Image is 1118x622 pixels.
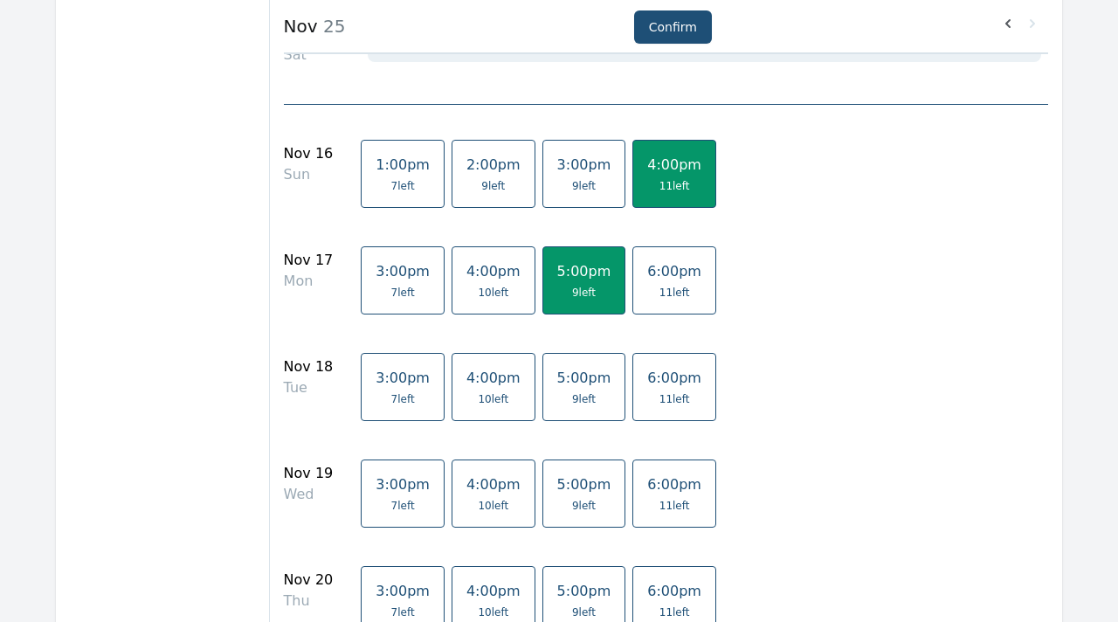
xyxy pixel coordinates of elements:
[318,16,346,37] span: 25
[391,286,415,300] span: 7 left
[466,156,521,173] span: 2:00pm
[572,605,596,619] span: 9 left
[284,164,334,185] div: Sun
[391,605,415,619] span: 7 left
[557,370,611,386] span: 5:00pm
[284,45,334,66] div: Sat
[376,156,430,173] span: 1:00pm
[376,583,430,599] span: 3:00pm
[647,476,701,493] span: 6:00pm
[557,476,611,493] span: 5:00pm
[284,16,318,37] strong: Nov
[284,250,334,271] div: Nov 17
[557,583,611,599] span: 5:00pm
[376,370,430,386] span: 3:00pm
[478,605,508,619] span: 10 left
[647,583,701,599] span: 6:00pm
[659,605,690,619] span: 11 left
[557,263,611,280] span: 5:00pm
[376,476,430,493] span: 3:00pm
[284,356,334,377] div: Nov 18
[647,370,701,386] span: 6:00pm
[466,583,521,599] span: 4:00pm
[466,263,521,280] span: 4:00pm
[478,392,508,406] span: 10 left
[284,271,334,292] div: Mon
[478,286,508,300] span: 10 left
[391,179,415,193] span: 7 left
[659,392,690,406] span: 11 left
[557,156,611,173] span: 3:00pm
[647,263,701,280] span: 6:00pm
[572,286,596,300] span: 9 left
[572,179,596,193] span: 9 left
[659,499,690,513] span: 11 left
[572,392,596,406] span: 9 left
[478,499,508,513] span: 10 left
[659,286,690,300] span: 11 left
[659,179,690,193] span: 11 left
[284,377,334,398] div: Tue
[391,392,415,406] span: 7 left
[634,10,712,44] button: Confirm
[284,143,334,164] div: Nov 16
[466,476,521,493] span: 4:00pm
[572,499,596,513] span: 9 left
[284,484,334,505] div: Wed
[376,263,430,280] span: 3:00pm
[466,370,521,386] span: 4:00pm
[391,499,415,513] span: 7 left
[647,156,701,173] span: 4:00pm
[481,179,505,193] span: 9 left
[284,463,334,484] div: Nov 19
[284,570,334,591] div: Nov 20
[284,591,334,612] div: Thu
